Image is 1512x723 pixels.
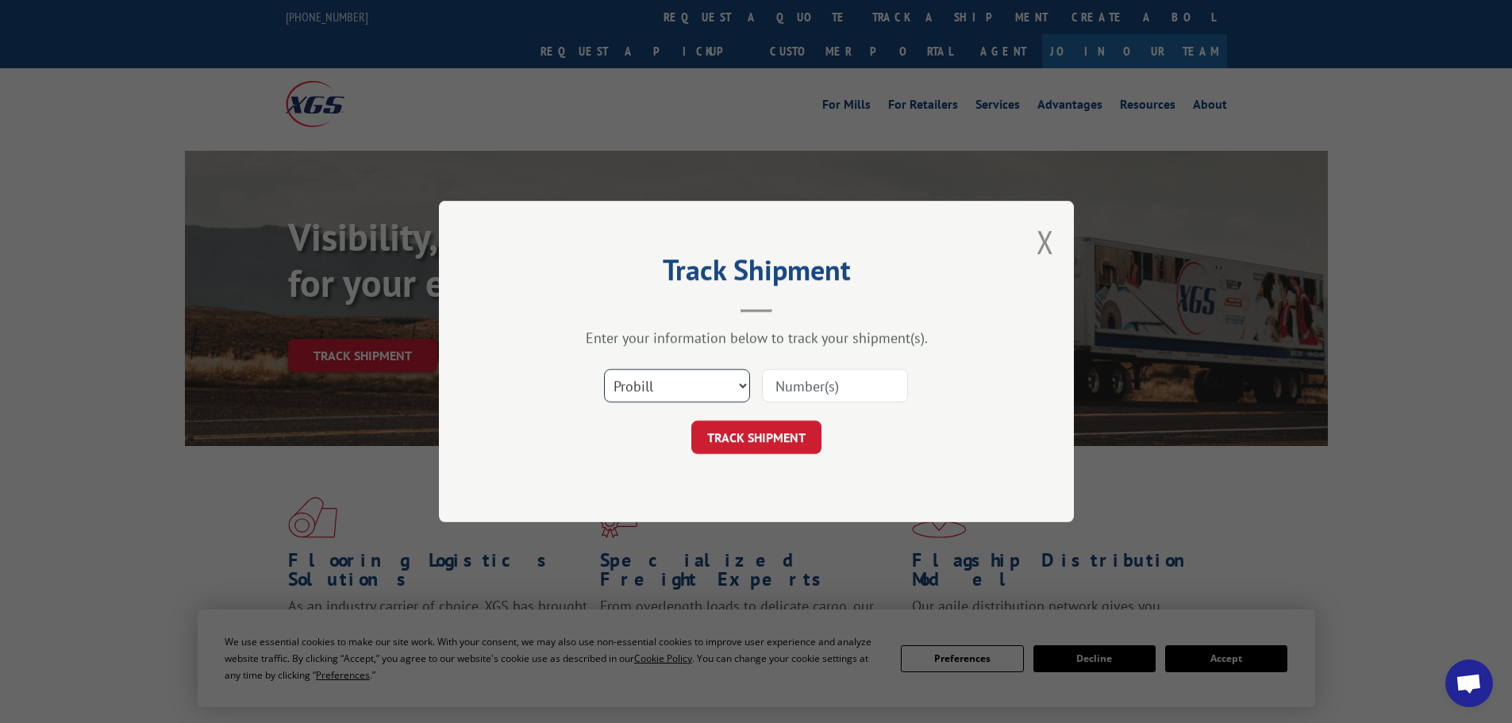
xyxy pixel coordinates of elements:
[691,421,821,454] button: TRACK SHIPMENT
[1445,660,1493,707] div: Open chat
[518,329,995,347] div: Enter your information below to track your shipment(s).
[518,259,995,289] h2: Track Shipment
[762,369,908,402] input: Number(s)
[1037,221,1054,263] button: Close modal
